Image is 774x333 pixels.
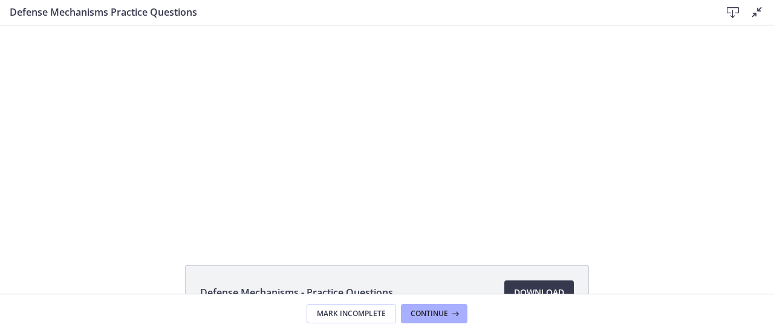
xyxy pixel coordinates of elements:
[200,285,393,300] span: Defense Mechanisms - Practice Questions
[401,304,467,323] button: Continue
[411,309,448,318] span: Continue
[307,304,396,323] button: Mark Incomplete
[10,5,701,19] h3: Defense Mechanisms Practice Questions
[317,309,386,318] span: Mark Incomplete
[504,280,574,305] a: Download
[514,285,564,300] span: Download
